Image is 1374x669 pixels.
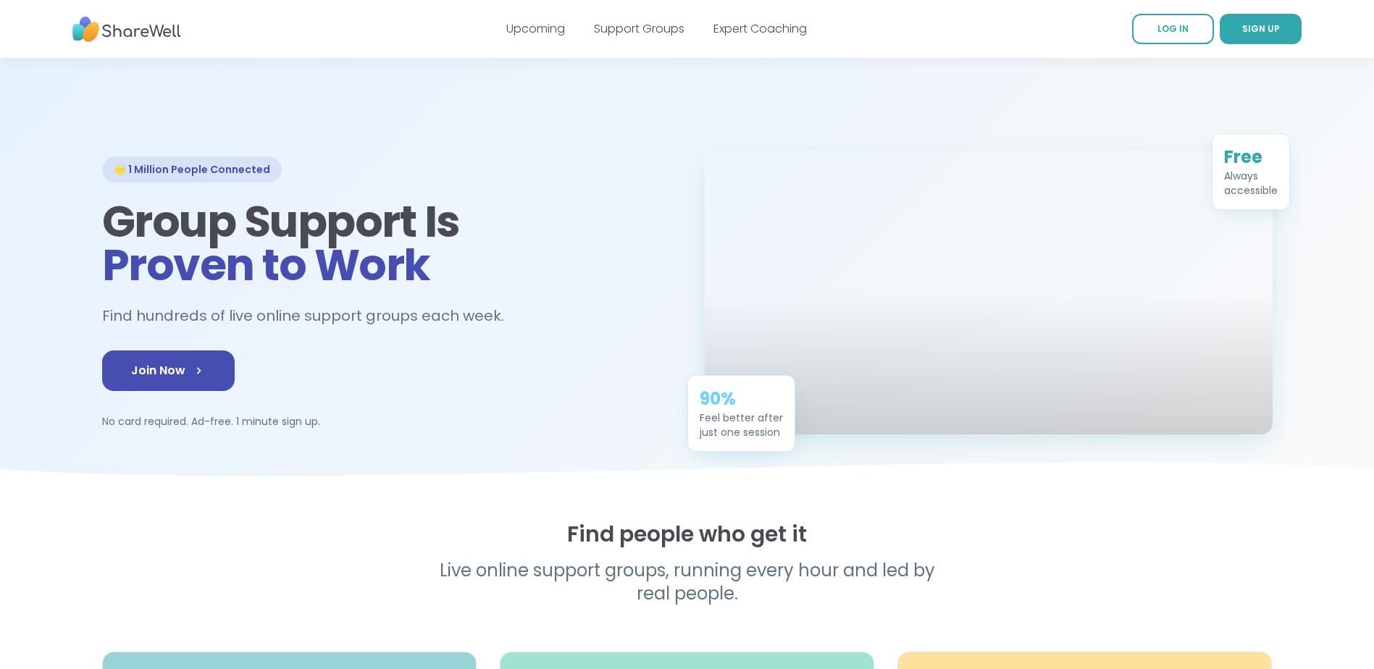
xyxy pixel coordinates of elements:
[72,9,181,49] img: ShareWell Nav Logo
[1132,14,1214,44] a: LOG IN
[506,20,565,37] a: Upcoming
[102,350,235,391] a: Join Now
[1220,14,1302,44] a: SIGN UP
[700,411,783,439] div: Feel better after just one session
[1157,22,1189,35] span: LOG IN
[713,20,807,37] a: Expert Coaching
[102,235,430,295] span: Proven to Work
[102,304,519,328] h2: Find hundreds of live online support groups each week.
[1242,22,1280,35] span: SIGN UP
[594,20,684,37] a: Support Groups
[700,387,783,411] div: 90%
[1224,146,1278,169] div: Free
[102,521,1273,547] h2: Find people who get it
[102,414,670,429] p: No card required. Ad-free. 1 minute sign up.
[1224,169,1278,198] div: Always accessible
[131,362,206,379] span: Join Now
[409,559,965,605] p: Live online support groups, running every hour and led by real people.
[102,200,670,287] h1: Group Support Is
[102,156,282,182] div: 🌟 1 Million People Connected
